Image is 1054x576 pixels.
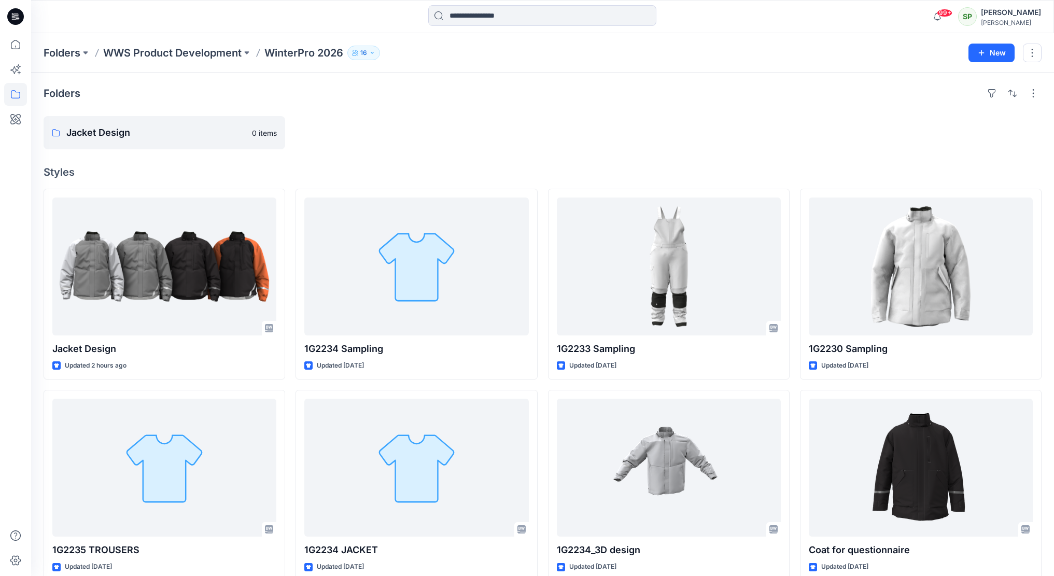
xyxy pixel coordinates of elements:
[304,543,528,557] p: 1G2234 JACKET
[317,360,364,371] p: Updated [DATE]
[557,399,781,537] a: 1G2234_3D design
[264,46,343,60] p: WinterPro 2026
[52,342,276,356] p: Jacket Design
[360,47,367,59] p: 16
[52,399,276,537] a: 1G2235 TROUSERS
[809,342,1033,356] p: 1G2230 Sampling
[569,360,616,371] p: Updated [DATE]
[937,9,952,17] span: 99+
[981,19,1041,26] div: [PERSON_NAME]
[809,399,1033,537] a: Coat for questionnaire
[809,198,1033,335] a: 1G2230 Sampling
[103,46,242,60] a: WWS Product Development
[52,543,276,557] p: 1G2235 TROUSERS
[557,543,781,557] p: 1G2234_3D design
[44,87,80,100] h4: Folders
[347,46,380,60] button: 16
[252,128,277,138] p: 0 items
[809,543,1033,557] p: Coat for questionnaire
[557,342,781,356] p: 1G2233 Sampling
[958,7,977,26] div: SP
[821,360,868,371] p: Updated [DATE]
[44,46,80,60] a: Folders
[821,561,868,572] p: Updated [DATE]
[52,198,276,335] a: Jacket Design
[65,360,127,371] p: Updated 2 hours ago
[569,561,616,572] p: Updated [DATE]
[981,6,1041,19] div: [PERSON_NAME]
[44,116,285,149] a: Jacket Design0 items
[304,342,528,356] p: 1G2234 Sampling
[65,561,112,572] p: Updated [DATE]
[557,198,781,335] a: 1G2233 Sampling
[44,166,1042,178] h4: Styles
[304,198,528,335] a: 1G2234 Sampling
[317,561,364,572] p: Updated [DATE]
[968,44,1015,62] button: New
[304,399,528,537] a: 1G2234 JACKET
[66,125,246,140] p: Jacket Design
